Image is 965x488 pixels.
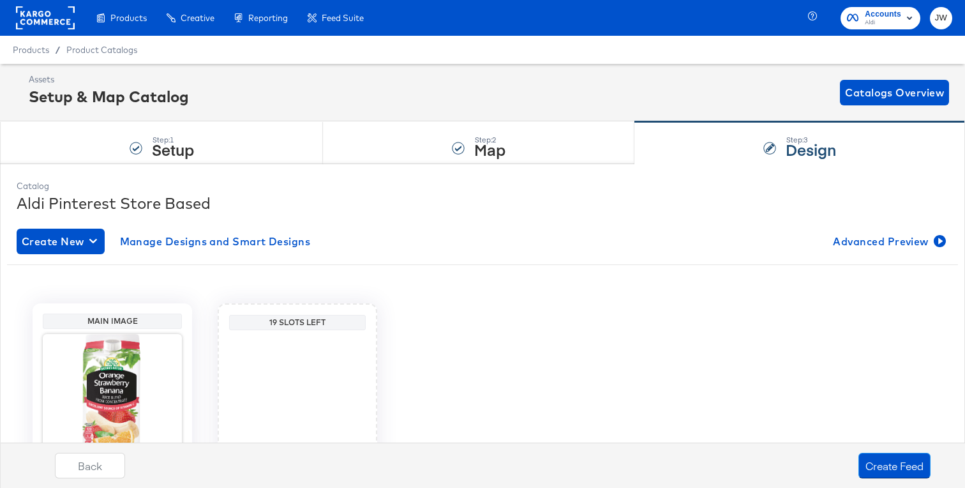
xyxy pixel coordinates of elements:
span: Reporting [248,13,288,23]
button: Manage Designs and Smart Designs [115,229,316,254]
span: Manage Designs and Smart Designs [120,233,311,250]
strong: Setup [152,139,194,160]
button: Advanced Preview [828,229,948,254]
button: AccountsAldi [841,7,920,29]
span: Aldi [865,18,901,28]
div: Assets [29,73,189,86]
span: / [49,45,66,55]
span: Accounts [865,8,901,21]
button: JW [930,7,952,29]
div: 19 Slots Left [232,317,363,328]
div: Step: 2 [474,135,505,144]
span: Create New [22,233,100,250]
div: Catalog [17,180,948,192]
span: JW [935,11,947,26]
span: Products [13,45,49,55]
span: Catalogs Overview [845,84,944,102]
span: Creative [181,13,214,23]
span: Feed Suite [322,13,364,23]
div: Aldi Pinterest Store Based [17,192,948,214]
span: Advanced Preview [833,233,943,250]
button: Create New [17,229,105,254]
div: Main Image [46,316,179,326]
button: Catalogs Overview [840,80,949,105]
strong: Design [786,139,836,160]
div: Step: 1 [152,135,194,144]
button: Back [55,453,125,478]
a: Product Catalogs [66,45,137,55]
div: Setup & Map Catalog [29,86,189,107]
button: Create Feed [858,453,931,478]
span: Products [110,13,147,23]
strong: Map [474,139,505,160]
div: Step: 3 [786,135,836,144]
